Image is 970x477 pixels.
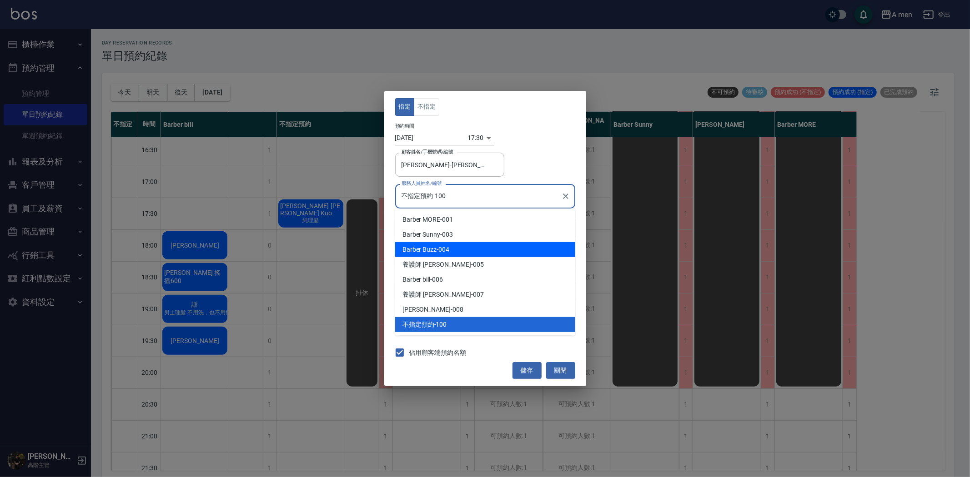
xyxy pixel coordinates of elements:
[395,123,414,129] label: 預約時間
[402,275,430,284] span: Barber bill
[402,230,440,239] span: Barber Sunny
[395,212,575,227] div: -001
[402,305,451,314] span: [PERSON_NAME]
[559,190,572,203] button: Clear
[402,320,434,329] span: 不指定預約
[395,257,575,272] div: -005
[546,362,575,379] button: 關閉
[402,149,453,155] label: 顧客姓名/手機號碼/編號
[402,245,437,254] span: Barber Buzz
[395,130,468,145] input: Choose date, selected date is 2025-08-11
[395,302,575,317] div: -008
[395,227,575,242] div: -003
[402,260,471,269] span: 養護師 [PERSON_NAME]
[395,242,575,257] div: -004
[402,290,471,299] span: 養護師 [PERSON_NAME]
[395,287,575,302] div: -007
[409,348,467,358] span: 佔用顧客端預約名額
[513,362,542,379] button: 儲存
[402,215,440,224] span: Barber MORE
[468,130,484,145] div: 17:30
[395,317,575,332] div: -100
[414,98,439,116] button: 不指定
[402,180,442,187] label: 服務人員姓名/編號
[395,272,575,287] div: -006
[395,98,415,116] button: 指定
